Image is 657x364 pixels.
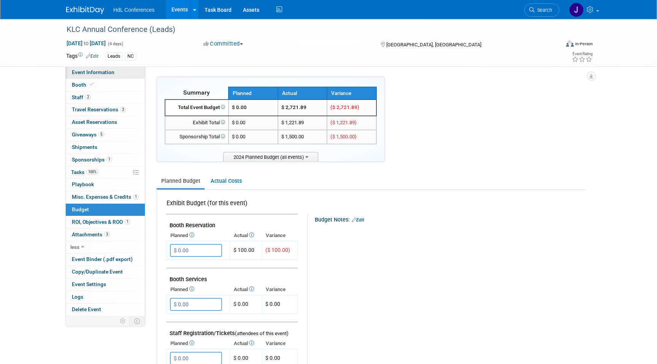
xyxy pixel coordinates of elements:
[265,247,290,253] span: ($ 100.00)
[66,279,145,291] a: Event Settings
[66,6,104,14] img: ExhibitDay
[278,116,327,130] td: $ 1,221.89
[72,306,101,312] span: Delete Event
[66,179,145,191] a: Playbook
[90,82,94,87] i: Booth reservation complete
[330,120,357,125] span: ($ 1,221.89)
[113,7,154,13] span: HdL Conferences
[232,120,245,125] span: $ 0.00
[104,231,110,237] span: 3
[230,284,262,295] th: Actual
[278,87,327,100] th: Actual
[66,191,145,203] a: Misc. Expenses & Credits1
[572,52,592,56] div: Event Rating
[233,247,254,253] span: $ 100.00
[330,104,359,110] span: ($ 2,721.89)
[66,154,145,166] a: Sponsorships1
[71,169,98,175] span: Tasks
[167,268,298,285] td: Booth Services
[72,144,97,150] span: Shipments
[98,131,104,137] span: 5
[167,338,230,349] th: Planned
[262,338,298,349] th: Variance
[262,284,298,295] th: Variance
[72,157,112,163] span: Sponsorships
[265,355,280,361] span: $ 0.00
[167,322,298,339] td: Staff Registration/Tickets
[120,107,126,112] span: 3
[206,174,246,188] a: Actual Costs
[514,40,593,51] div: Event Format
[116,316,130,326] td: Personalize Event Tab Strip
[72,69,114,75] span: Event Information
[167,230,230,241] th: Planned
[168,104,225,111] div: Total Event Budget
[232,134,245,139] span: $ 0.00
[223,152,318,161] span: 2024 Planned Budget (all events)
[72,269,123,275] span: Copy/Duplicate Event
[66,291,145,303] a: Logs
[66,52,98,61] td: Tags
[72,294,83,300] span: Logs
[535,7,552,13] span: Search
[72,94,91,100] span: Staff
[66,304,145,316] a: Delete Event
[66,141,145,154] a: Shipments
[66,266,145,278] a: Copy/Duplicate Event
[72,106,126,112] span: Travel Reservations
[105,52,122,60] div: Leads
[229,87,278,100] th: Planned
[85,94,91,100] span: 2
[232,104,247,110] span: $ 0.00
[327,87,376,100] th: Variance
[72,194,139,200] span: Misc. Expenses & Credits
[66,92,145,104] a: Staff2
[72,281,106,287] span: Event Settings
[569,3,584,17] img: Johnny Nguyen
[566,41,574,47] img: Format-Inperson.png
[183,89,210,96] span: Summary
[133,194,139,200] span: 1
[230,295,262,314] td: $ 0.00
[386,42,481,47] span: [GEOGRAPHIC_DATA], [GEOGRAPHIC_DATA]
[66,79,145,91] a: Booth
[72,181,94,187] span: Playbook
[72,119,117,125] span: Asset Reservations
[278,130,327,144] td: $ 1,500.00
[66,166,145,179] a: Tasks100%
[64,23,548,36] div: KLC Annual Conference (Leads)
[107,41,123,46] span: (4 days)
[167,214,298,231] td: Booth Reservation
[72,219,130,225] span: ROI, Objectives & ROO
[167,284,230,295] th: Planned
[66,129,145,141] a: Giveaways5
[66,216,145,228] a: ROI, Objectives & ROO1
[168,119,225,127] div: Exhibit Total
[72,206,89,212] span: Budget
[201,40,246,48] button: Committed
[72,256,133,262] span: Event Binder (.pdf export)
[66,104,145,116] a: Travel Reservations3
[524,3,559,17] a: Search
[83,40,90,46] span: to
[230,230,262,241] th: Actual
[125,219,130,225] span: 1
[86,169,98,175] span: 100%
[66,253,145,266] a: Event Binder (.pdf export)
[72,131,104,138] span: Giveaways
[168,133,225,141] div: Sponsorship Total
[230,338,262,349] th: Actual
[66,40,106,47] span: [DATE] [DATE]
[72,231,110,237] span: Attachments
[235,331,289,336] span: (attendees of this event)
[86,54,98,59] a: Edit
[70,244,79,250] span: less
[330,134,357,139] span: ($ 1,500.00)
[352,217,364,223] a: Edit
[66,66,145,79] a: Event Information
[125,52,136,60] div: NC
[575,41,593,47] div: In-Person
[66,116,145,128] a: Asset Reservations
[72,82,95,88] span: Booth
[66,204,145,216] a: Budget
